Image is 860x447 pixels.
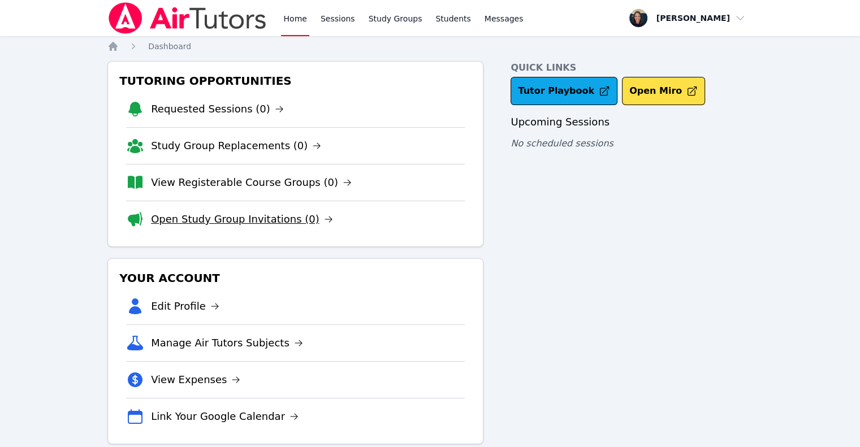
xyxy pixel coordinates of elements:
h3: Your Account [117,268,474,288]
h3: Tutoring Opportunities [117,71,474,91]
a: Tutor Playbook [511,77,617,105]
span: No scheduled sessions [511,138,613,149]
a: Requested Sessions (0) [151,101,284,117]
a: Open Study Group Invitations (0) [151,211,333,227]
h4: Quick Links [511,61,753,75]
a: Dashboard [148,41,191,52]
button: Open Miro [622,77,705,105]
span: Dashboard [148,42,191,51]
a: Link Your Google Calendar [151,409,299,424]
a: Edit Profile [151,298,219,314]
a: Study Group Replacements (0) [151,138,321,154]
nav: Breadcrumb [107,41,753,52]
h3: Upcoming Sessions [511,114,753,130]
img: Air Tutors [107,2,267,34]
span: Messages [485,13,524,24]
a: View Expenses [151,372,240,388]
a: Manage Air Tutors Subjects [151,335,303,351]
a: View Registerable Course Groups (0) [151,175,352,190]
